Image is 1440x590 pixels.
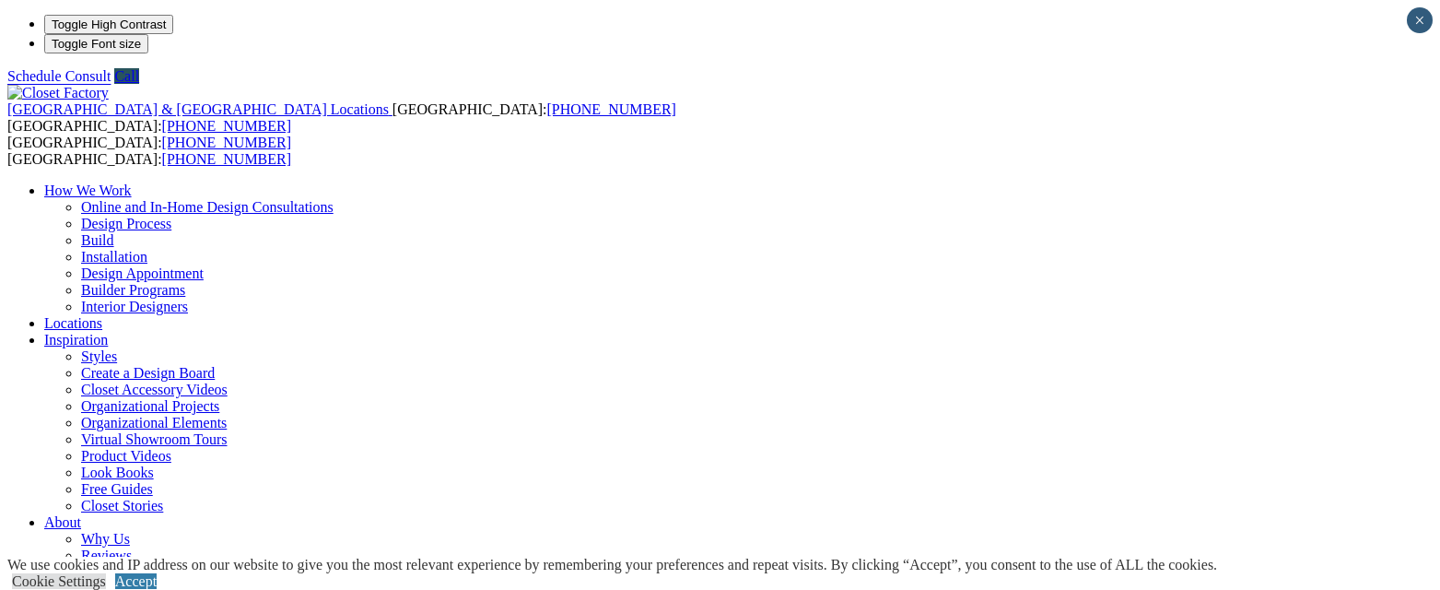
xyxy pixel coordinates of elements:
[7,101,389,117] span: [GEOGRAPHIC_DATA] & [GEOGRAPHIC_DATA] Locations
[12,573,106,589] a: Cookie Settings
[81,415,227,431] a: Organizational Elements
[81,448,171,464] a: Product Videos
[44,15,173,34] button: Toggle High Contrast
[52,37,141,51] span: Toggle Font size
[81,199,334,215] a: Online and In-Home Design Consultations
[162,118,291,134] a: [PHONE_NUMBER]
[81,398,219,414] a: Organizational Projects
[546,101,675,117] a: [PHONE_NUMBER]
[81,481,153,497] a: Free Guides
[81,498,163,513] a: Closet Stories
[81,382,228,397] a: Closet Accessory Videos
[114,68,139,84] a: Call
[81,365,215,381] a: Create a Design Board
[162,151,291,167] a: [PHONE_NUMBER]
[44,514,81,530] a: About
[81,232,114,248] a: Build
[81,265,204,281] a: Design Appointment
[7,68,111,84] a: Schedule Consult
[81,249,147,265] a: Installation
[52,18,166,31] span: Toggle High Contrast
[44,332,108,348] a: Inspiration
[44,34,148,53] button: Toggle Font size
[81,531,130,547] a: Why Us
[7,135,291,167] span: [GEOGRAPHIC_DATA]: [GEOGRAPHIC_DATA]:
[115,573,157,589] a: Accept
[81,282,185,298] a: Builder Programs
[81,431,228,447] a: Virtual Showroom Tours
[44,183,132,198] a: How We Work
[81,465,154,480] a: Look Books
[81,299,188,314] a: Interior Designers
[81,348,117,364] a: Styles
[81,216,171,231] a: Design Process
[7,85,109,101] img: Closet Factory
[162,135,291,150] a: [PHONE_NUMBER]
[7,101,392,117] a: [GEOGRAPHIC_DATA] & [GEOGRAPHIC_DATA] Locations
[1407,7,1433,33] button: Close
[7,557,1217,573] div: We use cookies and IP address on our website to give you the most relevant experience by remember...
[81,548,132,563] a: Reviews
[7,101,676,134] span: [GEOGRAPHIC_DATA]: [GEOGRAPHIC_DATA]:
[44,315,102,331] a: Locations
